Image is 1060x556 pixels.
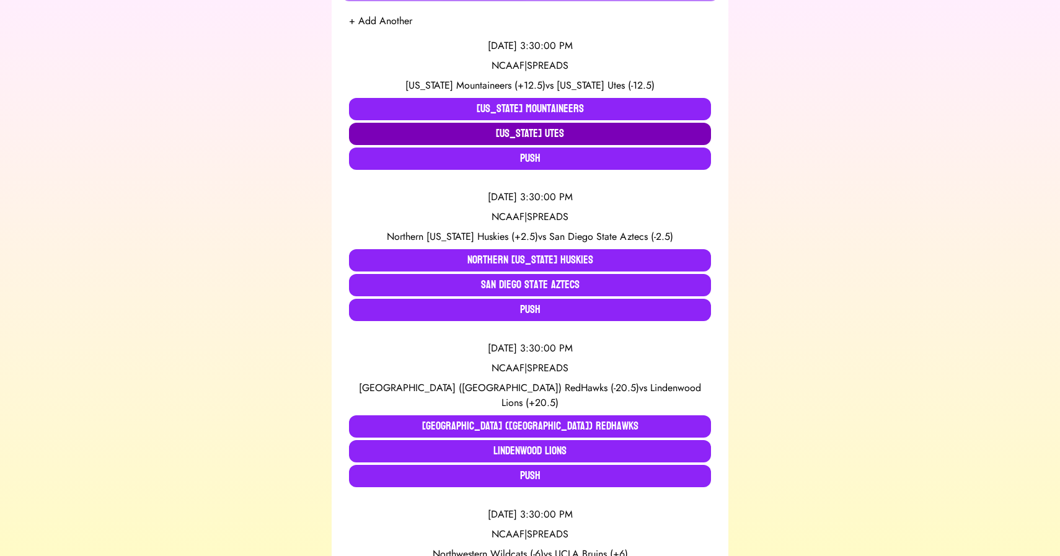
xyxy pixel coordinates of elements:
[349,381,711,410] div: vs
[349,440,711,462] button: Lindenwood Lions
[349,507,711,522] div: [DATE] 3:30:00 PM
[349,78,711,93] div: vs
[349,361,711,376] div: NCAAF | SPREADS
[349,229,711,244] div: vs
[349,210,711,224] div: NCAAF | SPREADS
[387,229,538,244] span: Northern [US_STATE] Huskies (+2.5)
[349,274,711,296] button: San Diego State Aztecs
[349,58,711,73] div: NCAAF | SPREADS
[501,381,701,410] span: Lindenwood Lions (+20.5)
[405,78,545,92] span: [US_STATE] Mountaineers (+12.5)
[349,465,711,487] button: Push
[549,229,673,244] span: San Diego State Aztecs (-2.5)
[349,148,711,170] button: Push
[557,78,655,92] span: [US_STATE] Utes (-12.5)
[349,341,711,356] div: [DATE] 3:30:00 PM
[349,190,711,205] div: [DATE] 3:30:00 PM
[349,98,711,120] button: [US_STATE] Mountaineers
[349,14,412,29] button: + Add Another
[349,38,711,53] div: [DATE] 3:30:00 PM
[359,381,639,395] span: [GEOGRAPHIC_DATA] ([GEOGRAPHIC_DATA]) RedHawks (-20.5)
[349,299,711,321] button: Push
[349,527,711,542] div: NCAAF | SPREADS
[349,249,711,271] button: Northern [US_STATE] Huskies
[349,123,711,145] button: [US_STATE] Utes
[349,415,711,438] button: [GEOGRAPHIC_DATA] ([GEOGRAPHIC_DATA]) RedHawks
